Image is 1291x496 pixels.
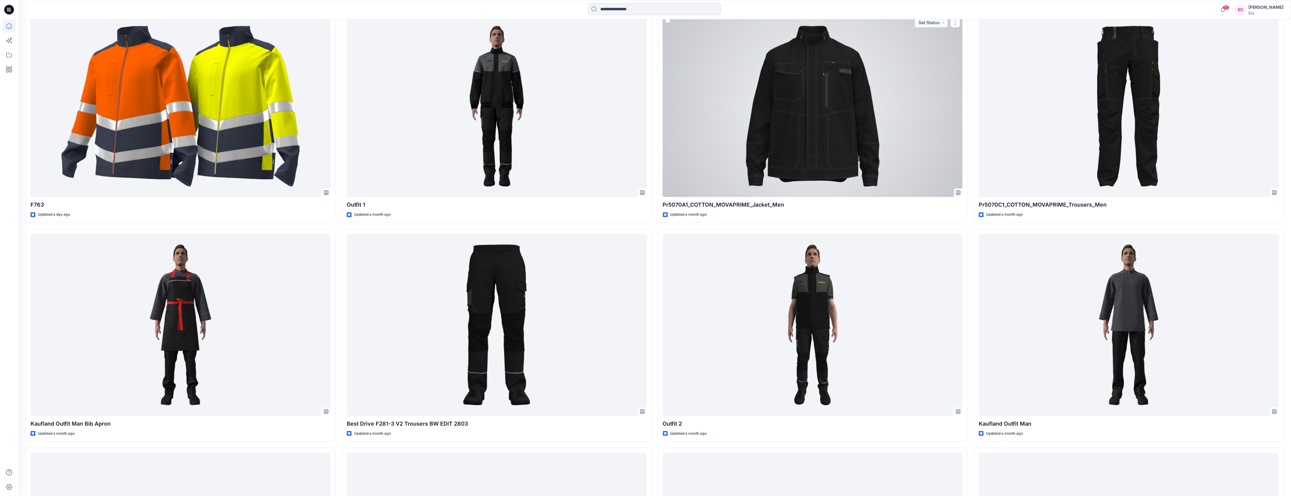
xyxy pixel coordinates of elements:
p: Pr5070C1_COTTON_MOVAPRIME_Trousers_Men [979,201,1279,209]
p: Kaufland Outfit Man Bib Apron [31,420,330,428]
a: F763 [31,15,330,197]
p: Updated a month ago [354,211,391,218]
p: Updated a month ago [670,430,707,437]
a: Pr5070A1_COTTON_MOVAPRIME_Jacket_Men [663,15,963,197]
a: Outfit 1 [347,15,647,197]
p: Updated a month ago [354,430,391,437]
p: Outfit 2 [663,420,963,428]
p: Kaufland Outfit Man [979,420,1279,428]
span: 13 [1223,5,1229,10]
p: Pr5070A1_COTTON_MOVAPRIME_Jacket_Men [663,201,963,209]
p: Updated a month ago [38,430,75,437]
a: Outfit 2 [663,234,963,416]
p: Updated a month ago [986,211,1023,218]
p: Updated a day ago [38,211,70,218]
a: Pr5070C1_COTTON_MOVAPRIME_Trousers_Men [979,15,1279,197]
p: Updated a month ago [670,211,707,218]
div: [PERSON_NAME] [1248,4,1283,11]
div: SC [1235,4,1246,15]
a: Kaufland Outfit Man [979,234,1279,416]
a: Kaufland Outfit Man Bib Apron [31,234,330,416]
a: Best Drive F281-3 V2 Trousers BW EDIT 2803 [347,234,647,416]
p: Outfit 1 [347,201,647,209]
p: Updated a month ago [986,430,1023,437]
div: Elis [1248,11,1283,15]
p: Best Drive F281-3 V2 Trousers BW EDIT 2803 [347,420,647,428]
p: F763 [31,201,330,209]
